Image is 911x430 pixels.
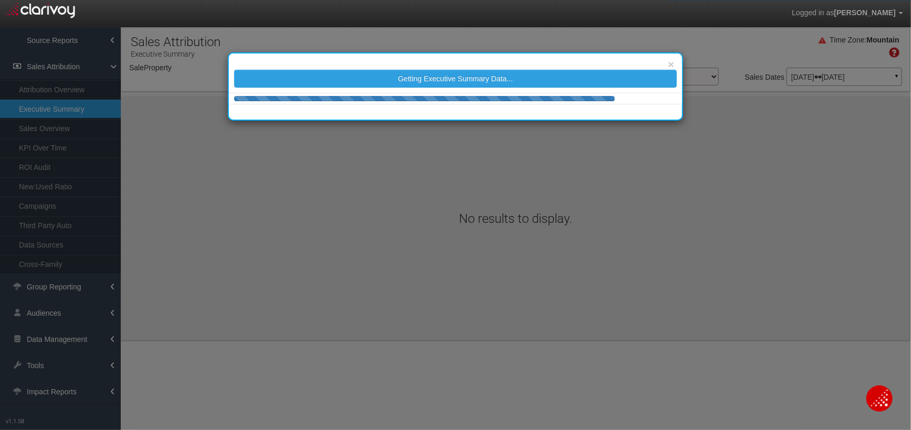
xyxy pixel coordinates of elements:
span: [PERSON_NAME] [834,8,896,17]
a: Logged in as[PERSON_NAME] [784,1,911,26]
button: × [668,59,674,70]
span: Getting Executive Summary Data... [398,74,513,83]
button: Getting Executive Summary Data... [234,70,677,88]
span: Logged in as [792,8,834,17]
